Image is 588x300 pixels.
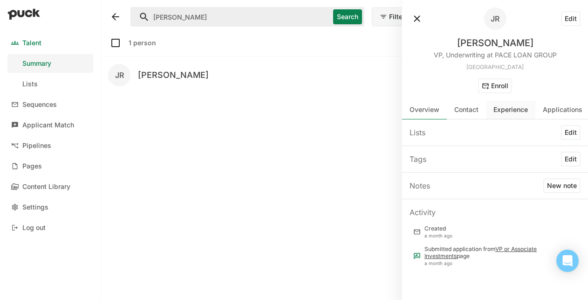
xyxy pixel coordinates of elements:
[424,260,577,266] div: a month ago
[22,203,48,211] div: Settings
[138,70,209,81] div: [PERSON_NAME]
[7,157,93,175] a: Pages
[22,60,51,68] div: Summary
[561,152,581,167] button: Edit
[410,180,430,191] div: Notes
[424,233,452,238] div: a month ago
[424,225,452,232] div: Created
[7,116,93,134] a: Applicant Match
[7,177,93,196] a: Content Library
[556,250,579,272] div: Open Intercom Messenger
[561,125,581,140] button: Edit
[454,106,479,114] div: Contact
[410,153,426,165] div: Tags
[410,127,425,138] div: Lists
[478,78,512,93] button: Enroll
[333,9,362,24] button: Search
[493,106,528,114] div: Experience
[424,245,537,259] a: VP or Associate Investments
[129,39,156,47] div: 1 person
[22,224,46,232] div: Log out
[7,136,93,155] a: Pipelines
[7,95,93,114] a: Sequences
[543,178,581,193] button: New note
[7,34,93,52] a: Talent
[131,7,329,26] input: Search
[7,75,93,93] a: Lists
[22,101,57,109] div: Sequences
[543,106,582,114] div: Applications
[372,7,413,26] button: Filter
[7,54,93,73] a: Summary
[466,62,524,71] div: [GEOGRAPHIC_DATA]
[22,80,38,88] div: Lists
[424,246,577,259] div: Submitted application from page
[410,207,436,218] div: Activity
[7,198,93,216] a: Settings
[115,71,124,79] div: JR
[410,106,439,114] div: Overview
[561,11,581,26] button: Edit
[22,183,70,191] div: Content Library
[457,37,533,49] div: [PERSON_NAME]
[22,39,41,47] div: Talent
[22,121,74,129] div: Applicant Match
[22,162,42,170] div: Pages
[491,15,499,22] div: JR
[22,142,51,150] div: Pipelines
[434,50,557,60] div: VP, Underwriting at PACE LOAN GROUP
